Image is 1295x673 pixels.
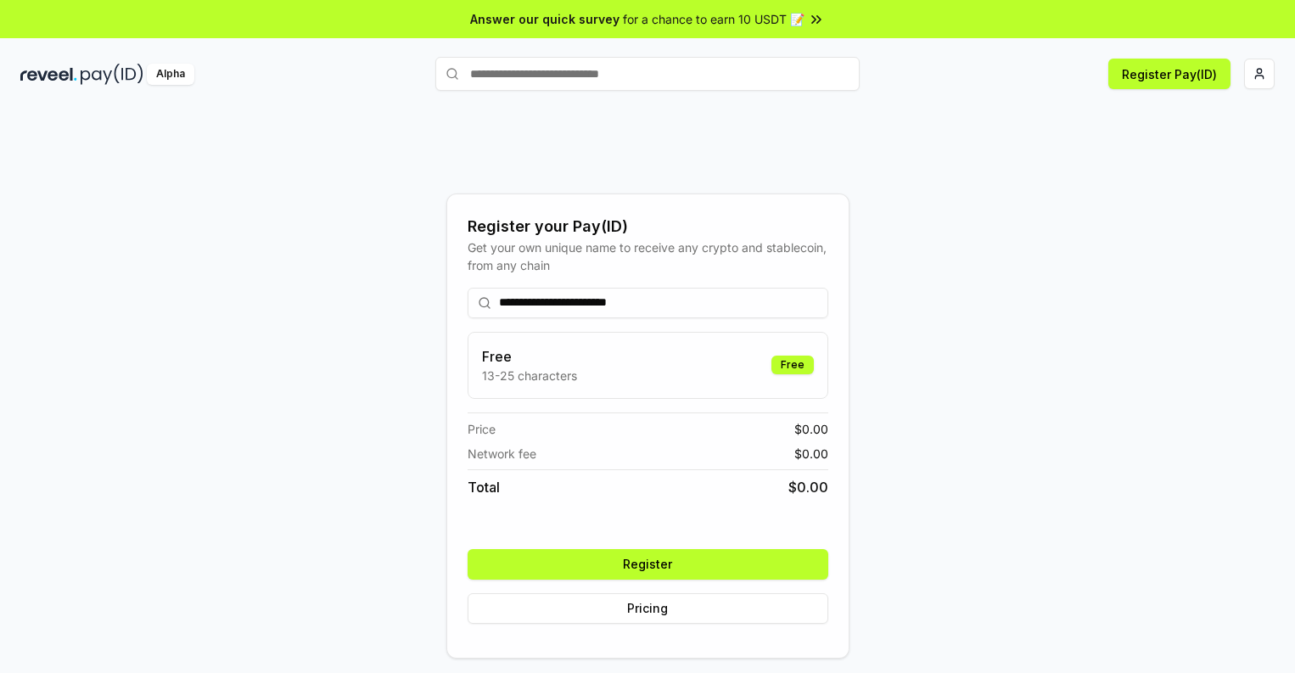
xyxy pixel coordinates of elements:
[623,10,804,28] span: for a chance to earn 10 USDT 📝
[482,346,577,367] h3: Free
[468,420,496,438] span: Price
[468,238,828,274] div: Get your own unique name to receive any crypto and stablecoin, from any chain
[81,64,143,85] img: pay_id
[468,593,828,624] button: Pricing
[788,477,828,497] span: $ 0.00
[468,215,828,238] div: Register your Pay(ID)
[794,420,828,438] span: $ 0.00
[771,356,814,374] div: Free
[470,10,619,28] span: Answer our quick survey
[20,64,77,85] img: reveel_dark
[482,367,577,384] p: 13-25 characters
[468,477,500,497] span: Total
[468,549,828,580] button: Register
[1108,59,1231,89] button: Register Pay(ID)
[147,64,194,85] div: Alpha
[794,445,828,463] span: $ 0.00
[468,445,536,463] span: Network fee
